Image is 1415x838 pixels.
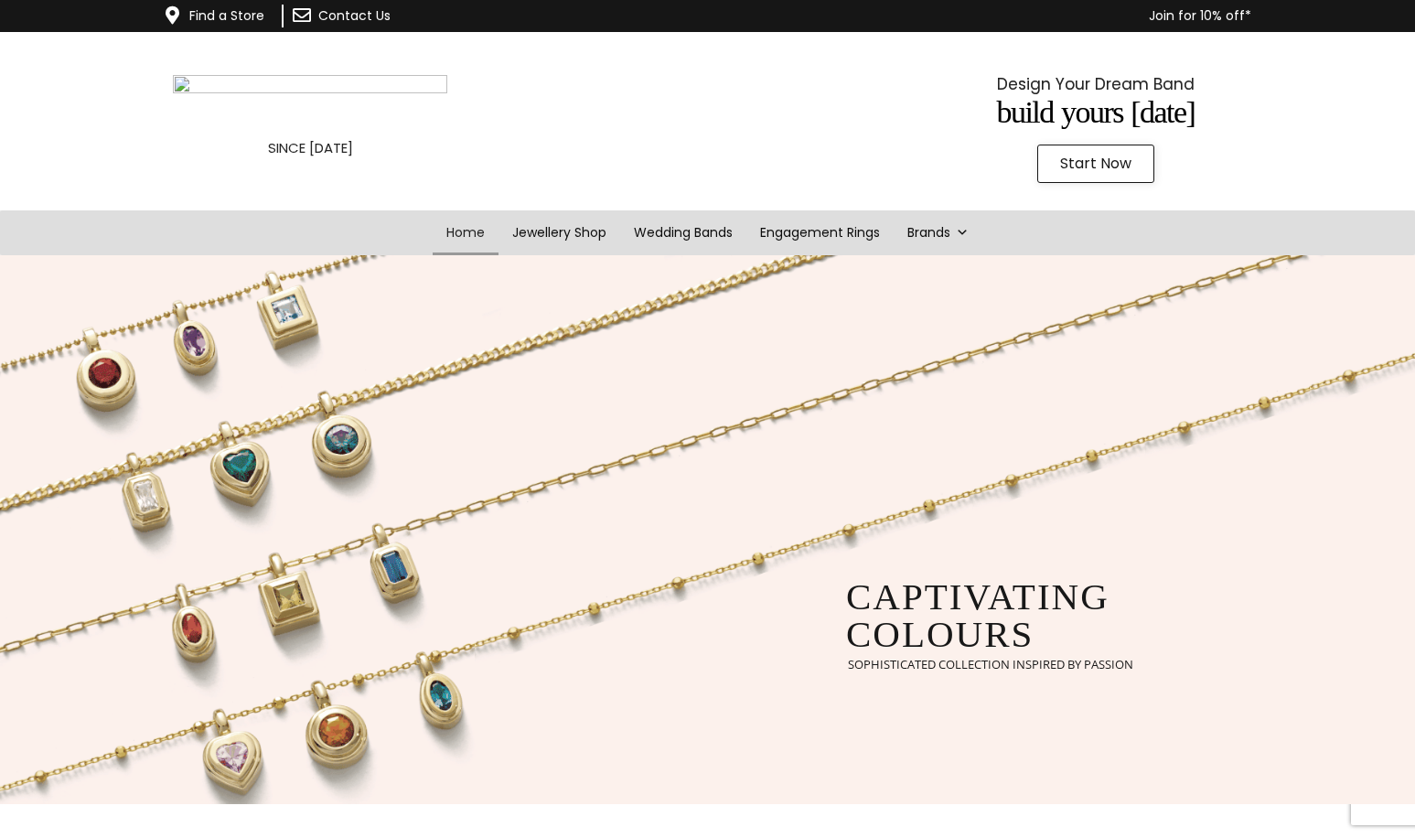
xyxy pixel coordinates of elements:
[498,210,620,255] a: Jewellery Shop
[498,5,1251,27] p: Join for 10% off*
[996,95,1195,129] span: Build Yours [DATE]
[831,70,1361,98] p: Design Your Dream Band
[189,6,264,25] a: Find a Store
[746,210,894,255] a: Engagement Rings
[433,210,498,255] a: Home
[318,6,391,25] a: Contact Us
[1060,156,1131,171] span: Start Now
[848,659,1133,671] rs-layer: sophisticated collection inspired by passion
[46,136,575,160] p: SINCE [DATE]
[894,210,982,255] a: Brands
[846,578,1109,653] rs-layer: captivating colours
[620,210,746,255] a: Wedding Bands
[1037,145,1154,183] a: Start Now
